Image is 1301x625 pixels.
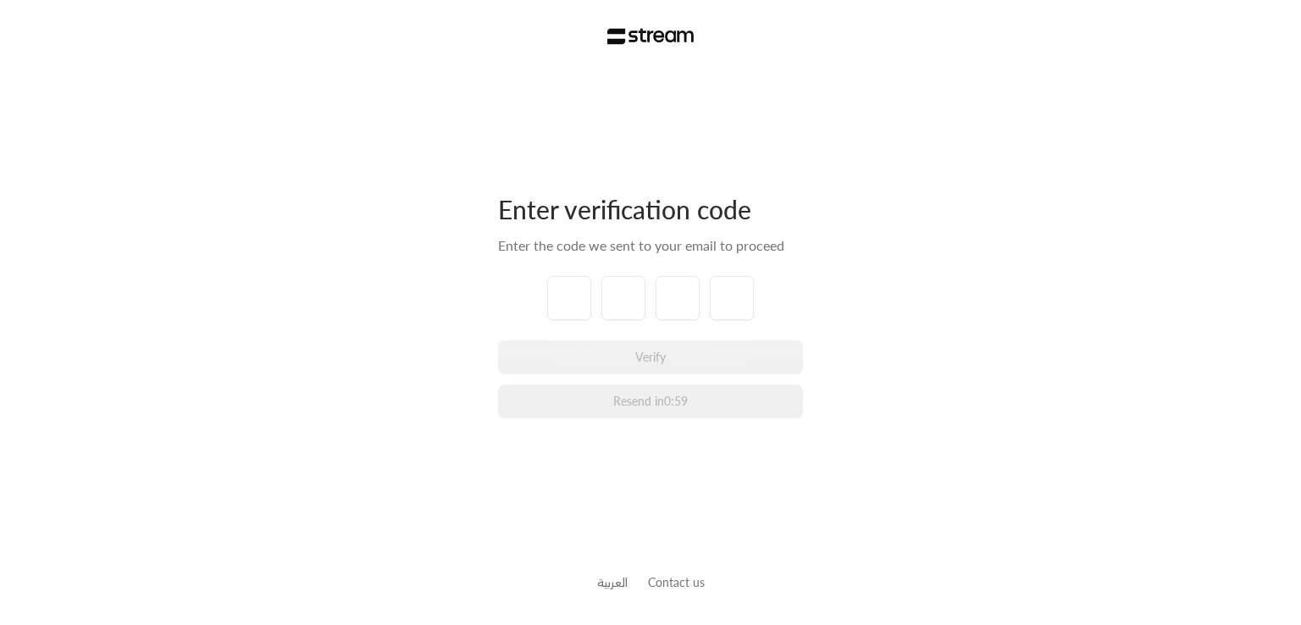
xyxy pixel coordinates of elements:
[648,575,705,589] a: Contact us
[607,28,695,45] img: Stream Logo
[498,193,803,225] div: Enter verification code
[498,235,803,256] div: Enter the code we sent to your email to proceed
[648,573,705,591] button: Contact us
[597,567,628,598] a: العربية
